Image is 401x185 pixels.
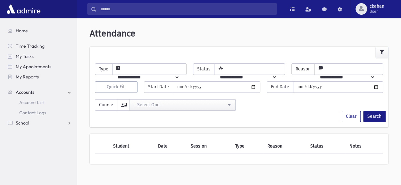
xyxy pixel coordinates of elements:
[263,139,306,154] th: Reason
[5,3,42,15] img: AdmirePro
[370,4,384,9] span: ckahan
[193,63,214,75] span: Status
[16,89,34,95] span: Accounts
[3,51,77,61] a: My Tasks
[19,100,44,105] span: Account List
[95,81,138,93] button: Quick Fill
[3,97,77,108] a: Account List
[231,139,263,154] th: Type
[107,84,126,90] span: Quick Fill
[16,28,28,34] span: Home
[16,53,34,59] span: My Tasks
[95,99,117,111] span: Course
[346,139,383,154] th: Notes
[306,139,346,154] th: Status
[187,139,231,154] th: Session
[144,81,173,93] span: Start Date
[3,61,77,72] a: My Appointments
[363,111,386,122] button: Search
[342,111,361,122] button: Clear
[95,63,113,75] span: Type
[90,28,135,39] span: Attendance
[370,9,384,14] span: User
[291,63,315,75] span: Reason
[19,110,46,116] span: Contact Logs
[3,87,77,97] a: Accounts
[129,99,236,111] button: --Select One--
[3,41,77,51] a: Time Tracking
[16,43,45,49] span: Time Tracking
[109,139,154,154] th: Student
[3,118,77,128] a: School
[16,74,39,80] span: My Reports
[16,64,51,69] span: My Appointments
[134,101,226,108] div: --Select One--
[3,108,77,118] a: Contact Logs
[96,3,277,15] input: Search
[3,72,77,82] a: My Reports
[267,81,293,93] span: End Date
[3,26,77,36] a: Home
[154,139,187,154] th: Date
[16,120,29,126] span: School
